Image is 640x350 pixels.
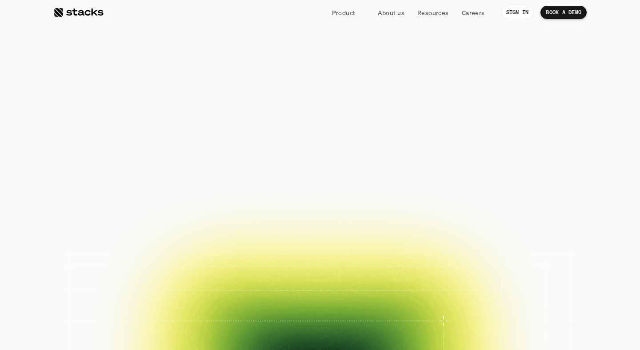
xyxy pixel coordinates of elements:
[456,4,490,20] a: Careers
[231,57,382,96] span: financial
[313,188,412,210] a: EXPLORE PRODUCT
[540,6,587,19] a: BOOK A DEMO
[244,192,294,205] p: BOOK A DEMO
[228,188,309,210] a: BOOK A DEMO
[412,4,454,20] a: Resources
[372,4,410,20] a: About us
[154,56,224,96] span: The
[328,192,396,205] p: EXPLORE PRODUCT
[501,6,534,19] a: SIGN IN
[417,8,449,17] p: Resources
[462,8,485,17] p: Careers
[211,99,429,139] span: Reimagined.
[332,8,356,17] p: Product
[546,9,581,16] p: BOOK A DEMO
[506,9,529,16] p: SIGN IN
[378,8,404,17] p: About us
[211,147,429,174] p: Close your books faster, smarter, and risk-free with Stacks, the AI tool for accounting teams.
[389,59,485,99] span: close.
